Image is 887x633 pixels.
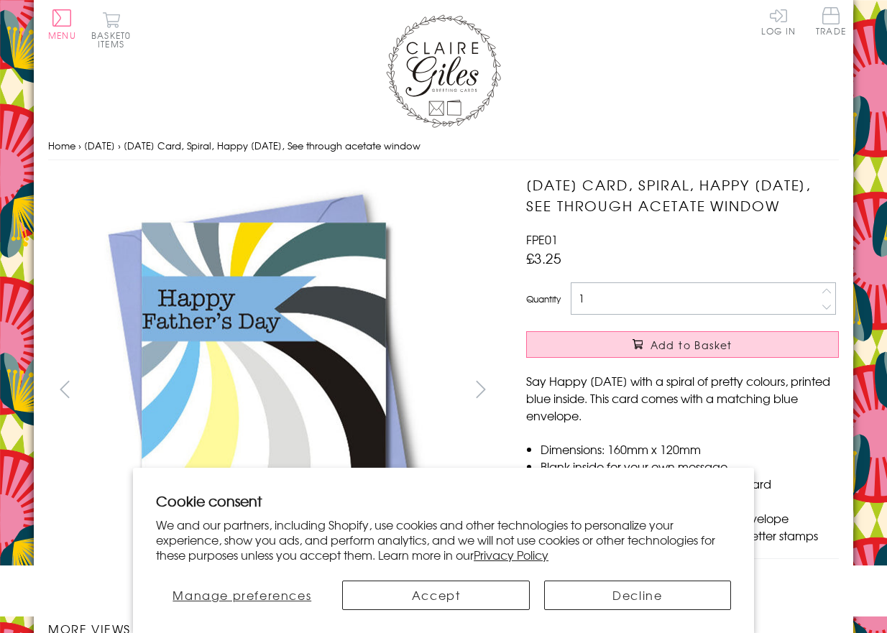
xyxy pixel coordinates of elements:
[118,139,121,152] span: ›
[544,581,731,610] button: Decline
[526,248,561,268] span: £3.25
[386,14,501,128] img: Claire Giles Greetings Cards
[651,338,732,352] span: Add to Basket
[173,586,311,604] span: Manage preferences
[91,11,131,48] button: Basket0 items
[78,139,81,152] span: ›
[48,29,76,42] span: Menu
[124,139,420,152] span: [DATE] Card, Spiral, Happy [DATE], See through acetate window
[526,331,839,358] button: Add to Basket
[526,175,839,216] h1: [DATE] Card, Spiral, Happy [DATE], See through acetate window
[98,29,131,50] span: 0 items
[48,131,839,161] nav: breadcrumbs
[156,581,328,610] button: Manage preferences
[526,372,839,424] p: Say Happy [DATE] with a spiral of pretty colours, printed blue inside. This card comes with a mat...
[761,7,796,35] a: Log In
[342,581,529,610] button: Accept
[526,231,558,248] span: FPE01
[541,458,839,475] li: Blank inside for your own message
[156,517,731,562] p: We and our partners, including Shopify, use cookies and other technologies to personalize your ex...
[48,373,81,405] button: prev
[465,373,497,405] button: next
[84,139,115,152] a: [DATE]
[541,440,839,458] li: Dimensions: 160mm x 120mm
[48,9,76,40] button: Menu
[816,7,846,38] a: Trade
[474,546,548,563] a: Privacy Policy
[48,139,75,152] a: Home
[816,7,846,35] span: Trade
[48,175,479,606] img: Father's Day Card, Spiral, Happy Father's Day, See through acetate window
[156,491,731,511] h2: Cookie consent
[526,292,561,305] label: Quantity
